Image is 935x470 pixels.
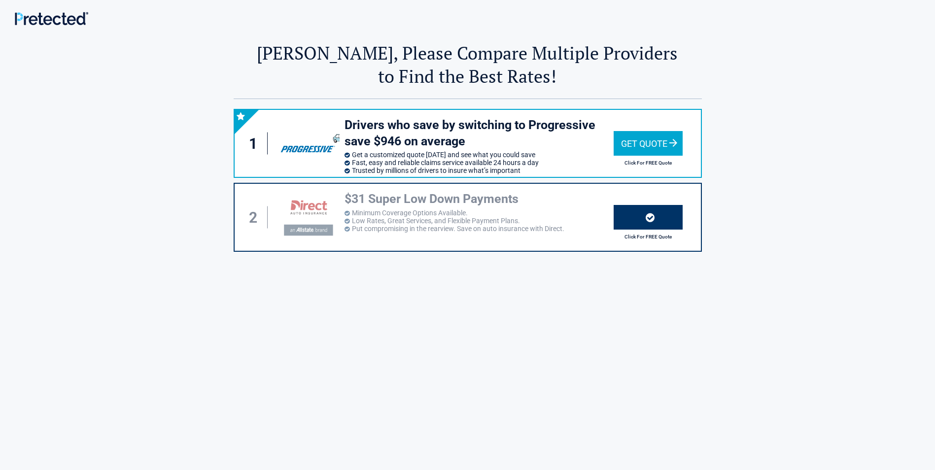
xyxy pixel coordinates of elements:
li: Low Rates, Great Services, and Flexible Payment Plans. [345,217,614,225]
img: progressive's logo [276,128,339,159]
img: Main Logo [15,12,88,25]
h2: [PERSON_NAME], Please Compare Multiple Providers to Find the Best Rates! [234,41,702,88]
li: Minimum Coverage Options Available. [345,209,614,217]
img: directauto's logo [276,193,339,241]
li: Trusted by millions of drivers to insure what’s important [345,167,614,174]
h2: Click For FREE Quote [614,234,683,239]
div: 2 [244,206,268,229]
li: Put compromising in the rearview. Save on auto insurance with Direct. [345,225,614,233]
div: 1 [244,133,268,155]
li: Fast, easy and reliable claims service available 24 hours a day [345,159,614,167]
div: Get Quote [614,131,683,156]
h2: Click For FREE Quote [614,160,683,166]
h3: $31 Super Low Down Payments [345,191,614,207]
h3: Drivers who save by switching to Progressive save $946 on average [345,117,614,149]
li: Get a customized quote [DATE] and see what you could save [345,151,614,159]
